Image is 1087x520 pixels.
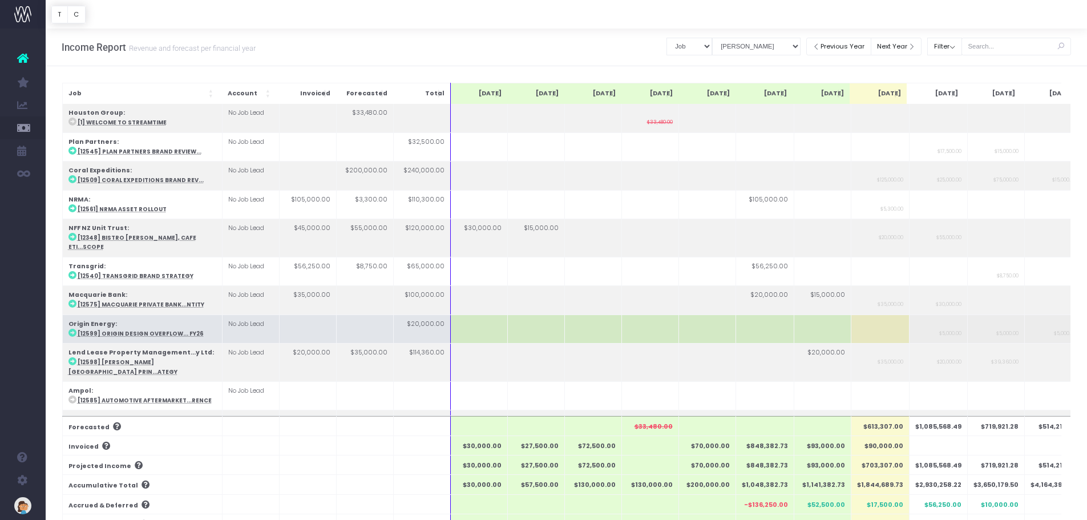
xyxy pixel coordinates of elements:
td: $32,500.00 [393,132,450,161]
span: Invoiced [300,89,330,98]
td: $15,000.00 [794,286,851,315]
td: $340,000.00 [393,410,450,439]
small: $35,000.00 [878,299,903,308]
th: Feb 25: Activate to sort [507,83,564,104]
th: $30,000.00 [450,475,507,494]
th: $1,085,568.49 [909,416,967,436]
td: $35,000.00 [336,344,393,382]
td: : [62,190,222,219]
span: [DATE] [707,89,730,98]
input: Search... [961,38,1071,55]
td: $56,250.00 [736,257,794,285]
td: $20,000.00 [794,344,851,382]
th: $514,219.56 [1024,416,1082,436]
td: $56,250.00 [279,257,336,285]
td: : [62,132,222,161]
td: $3,300.00 [336,190,393,219]
td: $105,000.00 [736,190,794,219]
td: $8,750.00 [336,257,393,285]
th: $848,382.73 [736,436,794,455]
th: $72,500.00 [564,455,621,475]
span: $52,500.00 [807,501,845,510]
td: $30,000.00 [450,219,507,257]
span: Accumulative Total [68,481,138,490]
span: Total [425,89,445,98]
th: $27,500.00 [507,436,564,455]
th: $93,000.00 [794,436,851,455]
td: : [62,344,222,382]
abbr: [12540] Transgrid Brand Strategy [78,272,193,280]
abbr: [1] Welcome to Streamtime [78,119,167,126]
th: Mar 25: Activate to sort [564,83,621,104]
td: $114,360.00 [393,344,450,382]
span: -$136,250.00 [744,501,788,510]
small: $55,000.00 [936,232,961,241]
small: Revenue and forecast per financial year [126,42,256,53]
strong: Transgrid [68,262,104,271]
th: $1,844,689.73 [851,475,909,494]
th: Sep 25: Activate to sort [907,83,964,104]
button: T [51,6,68,23]
th: Total: Activate to sort [393,83,450,104]
th: Aug 25: Activate to sort [850,83,907,104]
td: $120,000.00 [393,219,450,257]
span: [DATE] [1049,89,1072,98]
td: No Job Lead [222,162,279,190]
td: : [62,381,222,410]
th: $130,000.00 [564,475,621,494]
td: $140,000.00 [279,410,336,439]
th: $719,921.28 [967,455,1024,475]
td: $60,000.00 [336,410,393,439]
td: : [62,104,222,132]
small: $15,000.00 [1052,175,1076,183]
th: Jun 25: Activate to sort [736,83,793,104]
div: Vertical button group [51,6,86,23]
abbr: [12348] Bistro Saine, Cafe Etiquette, The Henry Scope [68,234,196,251]
img: images/default_profile_image.png [14,497,31,514]
abbr: [12585] Automotive Aftermarket Conference [78,397,212,404]
strong: Lend Lease Property Management...y Ltd [68,348,212,357]
td: $15,000.00 [507,219,564,257]
th: Oct 25: Activate to sort [964,83,1021,104]
small: $17,500.00 [938,146,961,155]
button: Filter [927,38,962,55]
th: $1,141,382.73 [794,475,851,494]
button: Previous Year [806,38,871,55]
small: $15,000.00 [995,146,1019,155]
span: [DATE] [650,89,673,98]
span: [DATE] [935,89,958,98]
button: Next Year [871,38,922,55]
button: C [67,6,86,23]
abbr: [12599] Origin Design Overflow Support FY26 [78,330,204,337]
th: $200,000.00 [678,475,736,494]
span: Forecasted [346,89,387,98]
th: $72,500.00 [564,436,621,455]
td: $35,000.00 [279,286,336,315]
span: [DATE] [764,89,787,98]
td: No Job Lead [222,132,279,161]
th: Jul 25: Activate to sort [793,83,850,104]
td: $105,000.00 [279,190,336,219]
td: No Job Lead [222,104,279,132]
td: : [62,315,222,343]
th: $90,000.00 [851,436,909,455]
td: No Job Lead [222,410,279,439]
small: $8,750.00 [997,271,1019,279]
span: [DATE] [479,89,502,98]
td: $20,000.00 [279,344,336,382]
td: No Job Lead [222,315,279,343]
td: No Job Lead [222,344,279,382]
th: $70,000.00 [678,436,736,455]
strong: Ampol [68,386,91,395]
td: $20,000.00 [393,315,450,343]
td: $65,000.00 [393,257,450,285]
th: Nov 25: Activate to sort [1021,83,1078,104]
td: $110,300.00 [393,190,450,219]
td: : [62,257,222,285]
th: $57,500.00 [507,475,564,494]
strong: NFF NZ Unit Trust [68,224,127,232]
small: $33,480.00 [647,117,673,126]
small: $125,000.00 [877,175,903,183]
small: $5,000.00 [996,328,1019,337]
span: [DATE] [878,89,901,98]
